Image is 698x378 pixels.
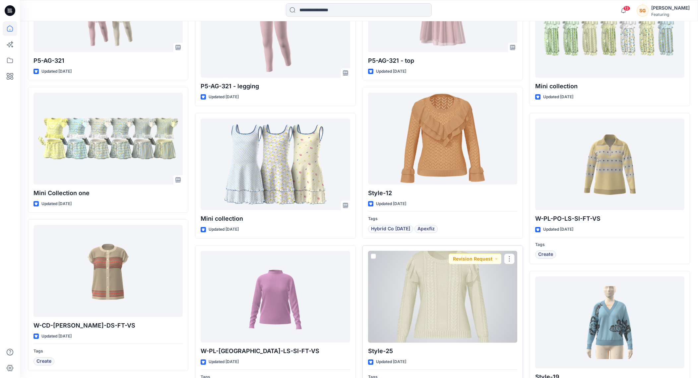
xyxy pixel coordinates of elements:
span: 13 [623,6,630,11]
a: W-PL-TN-LS-SI-FT-VS [201,251,350,343]
p: Updated [DATE] [376,68,406,75]
a: W-CD-RN-SL-DS-FT-VS [33,225,183,317]
p: Mini Collection one [33,189,183,198]
p: Tags [33,348,183,355]
p: Updated [DATE] [41,200,72,207]
div: [PERSON_NAME] [651,4,690,12]
p: Updated [DATE] [376,358,406,365]
a: Mini Collection one [33,93,183,185]
p: Style-25 [368,346,517,356]
span: Create [538,251,553,259]
a: Mini collection [201,118,350,210]
p: W-CD-[PERSON_NAME]-DS-FT-VS [33,321,183,330]
p: P5-AG-321 - legging [201,82,350,91]
p: Style-12 [368,189,517,198]
p: Tags [368,215,517,222]
p: Updated [DATE] [209,358,239,365]
p: Updated [DATE] [209,94,239,101]
a: W-PL-PO-LS-SI-FT-VS [535,118,684,210]
div: SG [637,5,649,17]
a: Style-12 [368,93,517,185]
span: Create [36,357,51,365]
a: Style-25 [368,251,517,343]
p: P5-AG-321 - top [368,56,517,65]
a: Style-19 [535,276,684,368]
p: Updated [DATE] [41,68,72,75]
p: Updated [DATE] [543,226,573,233]
p: Updated [DATE] [209,226,239,233]
p: Updated [DATE] [543,94,573,101]
p: W-PL-[GEOGRAPHIC_DATA]-LS-SI-FT-VS [201,346,350,356]
span: Hybrid Co [DATE] [371,225,410,233]
p: Tags [535,241,684,248]
p: Updated [DATE] [376,200,406,207]
p: Mini collection [535,82,684,91]
p: Mini collection [201,214,350,223]
span: Apexfiz [417,225,435,233]
p: W-PL-PO-LS-SI-FT-VS [535,214,684,223]
div: Featuring [651,12,690,17]
p: Updated [DATE] [41,333,72,340]
p: P5-AG-321 [33,56,183,65]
